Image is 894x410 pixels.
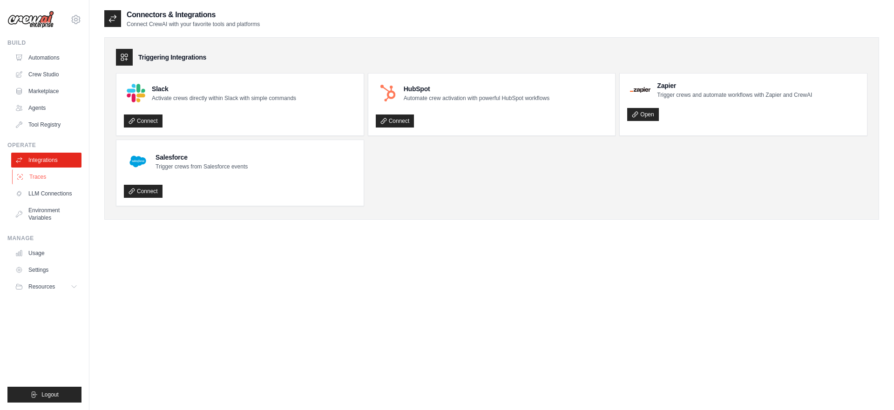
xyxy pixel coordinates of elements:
a: Agents [11,101,81,115]
a: Connect [124,114,163,128]
a: Marketplace [11,84,81,99]
h3: Triggering Integrations [138,53,206,62]
div: Manage [7,235,81,242]
h4: HubSpot [404,84,549,94]
p: Connect CrewAI with your favorite tools and platforms [127,20,260,28]
img: Logo [7,11,54,28]
h4: Zapier [657,81,812,90]
a: Integrations [11,153,81,168]
a: Traces [12,169,82,184]
p: Activate crews directly within Slack with simple commands [152,94,296,102]
button: Resources [11,279,81,294]
img: HubSpot Logo [379,84,397,102]
a: Tool Registry [11,117,81,132]
a: Crew Studio [11,67,81,82]
div: Operate [7,141,81,149]
img: Slack Logo [127,84,145,102]
h4: Slack [152,84,296,94]
img: Salesforce Logo [127,150,149,173]
a: Connect [124,185,163,198]
span: Resources [28,283,55,290]
p: Automate crew activation with powerful HubSpot workflows [404,94,549,102]
h2: Connectors & Integrations [127,9,260,20]
a: Connect [376,114,414,128]
div: Build [7,39,81,47]
a: LLM Connections [11,186,81,201]
a: Environment Variables [11,203,81,225]
a: Automations [11,50,81,65]
a: Settings [11,262,81,277]
p: Trigger crews from Salesforce events [156,163,248,170]
a: Open [627,108,658,121]
p: Trigger crews and automate workflows with Zapier and CrewAI [657,91,812,99]
h4: Salesforce [156,153,248,162]
span: Logout [41,391,59,398]
button: Logout [7,387,81,403]
img: Zapier Logo [630,87,650,93]
a: Usage [11,246,81,261]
